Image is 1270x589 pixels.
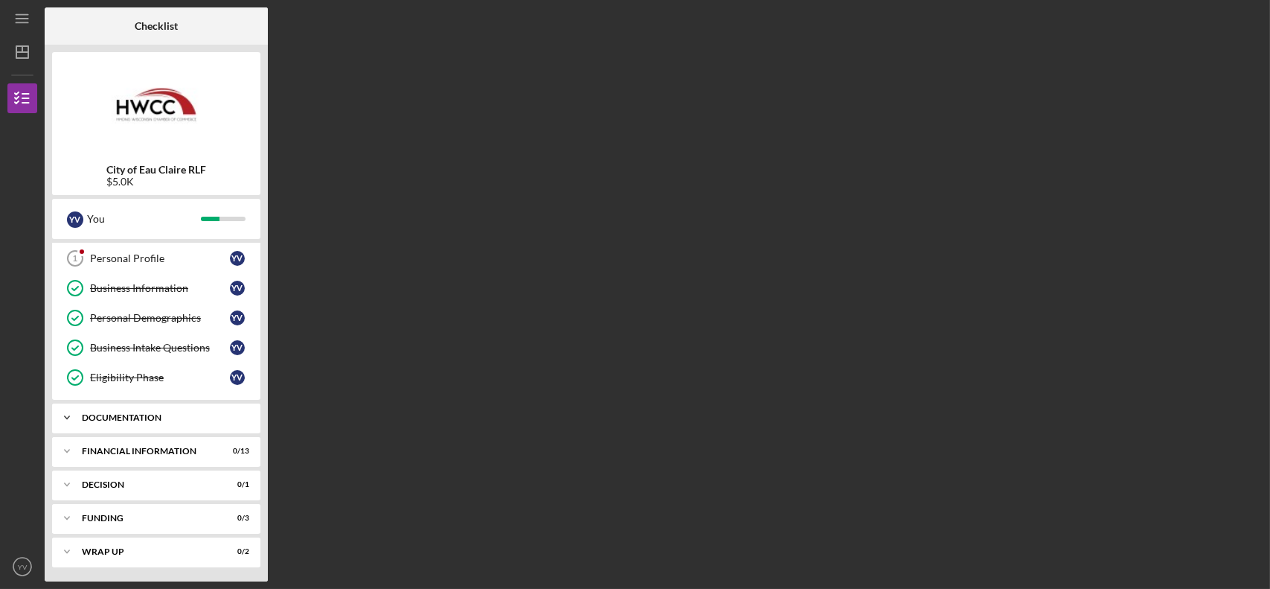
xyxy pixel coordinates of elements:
[222,514,249,523] div: 0 / 3
[222,480,249,489] div: 0 / 1
[90,342,230,354] div: Business Intake Questions
[82,447,212,456] div: Financial Information
[106,164,206,176] b: City of Eau Claire RLF
[73,254,77,263] tspan: 1
[18,563,28,571] text: YV
[222,447,249,456] div: 0 / 13
[222,547,249,556] div: 0 / 2
[230,370,245,385] div: Y V
[87,206,201,232] div: You
[60,363,253,392] a: Eligibility PhaseYV
[82,413,242,422] div: Documentation
[82,547,212,556] div: Wrap Up
[60,333,253,363] a: Business Intake QuestionsYV
[52,60,260,149] img: Product logo
[90,372,230,383] div: Eligibility Phase
[90,312,230,324] div: Personal Demographics
[230,251,245,266] div: Y V
[90,282,230,294] div: Business Information
[82,480,212,489] div: Decision
[67,211,83,228] div: Y V
[230,340,245,355] div: Y V
[7,552,37,582] button: YV
[82,514,212,523] div: Funding
[135,20,178,32] b: Checklist
[90,252,230,264] div: Personal Profile
[230,281,245,296] div: Y V
[60,243,253,273] a: 1Personal ProfileYV
[230,311,245,325] div: Y V
[60,303,253,333] a: Personal DemographicsYV
[60,273,253,303] a: Business InformationYV
[106,176,206,188] div: $5.0K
